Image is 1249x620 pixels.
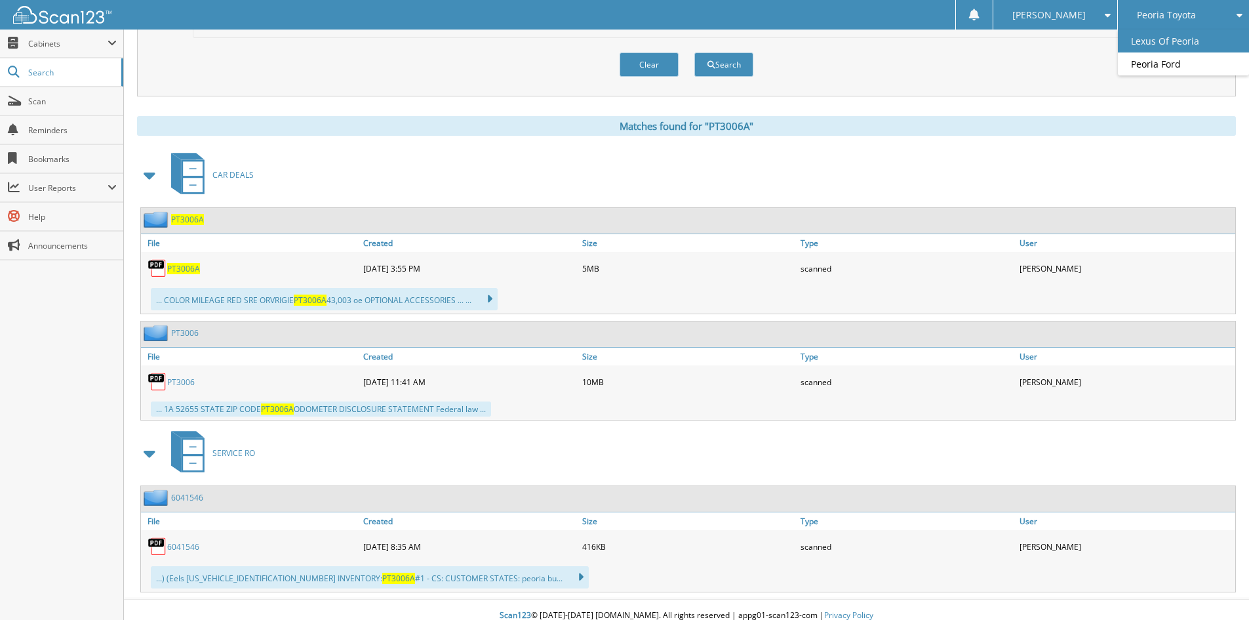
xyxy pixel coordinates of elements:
[579,369,798,395] div: 10MB
[144,211,171,228] img: folder2.png
[141,234,360,252] a: File
[579,348,798,365] a: Size
[1016,369,1235,395] div: [PERSON_NAME]
[579,255,798,281] div: 5MB
[144,489,171,506] img: folder2.png
[151,402,491,417] div: ... 1A 52655 STATE ZIP CODE ODOMETER DISCLOSURE STATEMENT Federal law ...
[360,512,579,530] a: Created
[28,182,108,194] span: User Reports
[141,512,360,530] a: File
[212,447,255,459] span: SERVICE RO
[1016,348,1235,365] a: User
[28,96,117,107] span: Scan
[171,327,199,339] a: PT3006
[360,234,579,252] a: Created
[28,211,117,222] span: Help
[167,377,195,388] a: PT3006
[1016,234,1235,252] a: User
[261,403,294,415] span: PT3006A
[13,6,111,24] img: scan123-logo-white.svg
[360,533,579,560] div: [DATE] 8:35 AM
[212,169,254,180] span: CAR DEALS
[151,566,589,589] div: ...) (Eels [US_VEHICLE_IDENTIFICATION_NUMBER] INVENTORY: #1 - CS: CUSTOMER STATES: peoria bu...
[694,52,753,77] button: Search
[148,372,167,392] img: PDF.png
[579,533,798,560] div: 416KB
[797,533,1016,560] div: scanned
[1137,11,1196,19] span: Peoria Toyota
[1016,255,1235,281] div: [PERSON_NAME]
[1183,557,1249,620] iframe: Chat Widget
[171,492,203,503] a: 6041546
[148,537,167,556] img: PDF.png
[167,263,200,274] a: PT3006A
[28,67,115,78] span: Search
[797,369,1016,395] div: scanned
[171,214,204,225] a: PT3006A
[141,348,360,365] a: File
[382,573,415,584] span: PT3006A
[144,325,171,341] img: folder2.png
[28,38,108,49] span: Cabinets
[360,255,579,281] div: [DATE] 3:55 PM
[579,234,798,252] a: Size
[797,348,1016,365] a: Type
[1016,533,1235,560] div: [PERSON_NAME]
[797,255,1016,281] div: scanned
[28,154,117,165] span: Bookmarks
[163,149,254,201] a: CAR DEALS
[167,541,199,552] a: 6041546
[797,512,1016,530] a: Type
[579,512,798,530] a: Size
[620,52,679,77] button: Clear
[1118,52,1249,75] a: Peoria Ford
[360,348,579,365] a: Created
[360,369,579,395] div: [DATE] 11:41 AM
[1012,11,1086,19] span: [PERSON_NAME]
[137,116,1236,136] div: Matches found for "PT3006A"
[148,258,167,278] img: PDF.png
[28,240,117,251] span: Announcements
[294,295,327,306] span: PT3006A
[163,427,255,479] a: SERVICE RO
[1016,512,1235,530] a: User
[797,234,1016,252] a: Type
[28,125,117,136] span: Reminders
[151,288,498,310] div: ... COLOR MILEAGE RED SRE ORVRIGIE 43,003 oe OPTIONAL ACCESSORIES ... ...
[1118,30,1249,52] a: Lexus Of Peoria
